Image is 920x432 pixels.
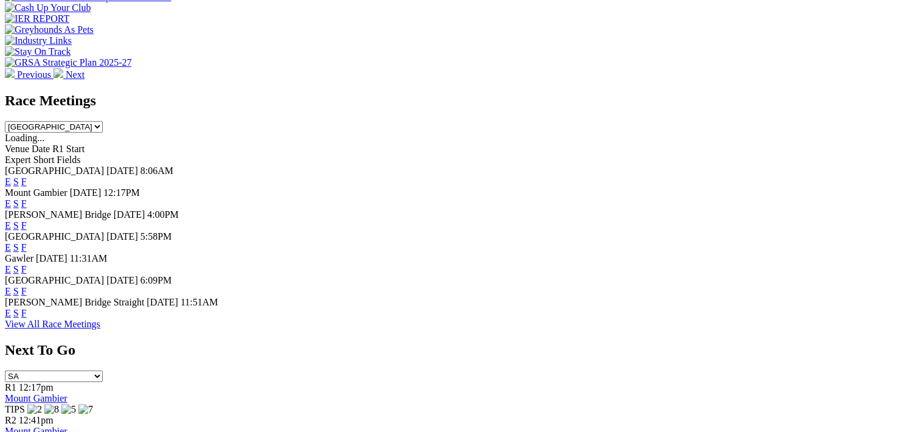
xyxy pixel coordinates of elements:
[70,253,108,263] span: 11:31AM
[32,144,50,154] span: Date
[5,342,915,358] h2: Next To Go
[5,231,104,242] span: [GEOGRAPHIC_DATA]
[5,220,11,231] a: E
[106,231,138,242] span: [DATE]
[5,92,915,109] h2: Race Meetings
[5,68,15,78] img: chevron-left-pager-white.svg
[106,165,138,176] span: [DATE]
[21,286,27,296] a: F
[21,176,27,187] a: F
[13,220,19,231] a: S
[140,275,172,285] span: 6:09PM
[54,69,85,80] a: Next
[13,308,19,318] a: S
[114,209,145,220] span: [DATE]
[5,319,100,329] a: View All Race Meetings
[5,176,11,187] a: E
[21,220,27,231] a: F
[61,404,76,415] img: 5
[70,187,102,198] span: [DATE]
[13,242,19,253] a: S
[5,35,72,46] img: Industry Links
[5,165,104,176] span: [GEOGRAPHIC_DATA]
[5,242,11,253] a: E
[5,382,16,392] span: R1
[5,275,104,285] span: [GEOGRAPHIC_DATA]
[103,187,140,198] span: 12:17PM
[33,155,55,165] span: Short
[147,209,179,220] span: 4:00PM
[5,286,11,296] a: E
[17,69,51,80] span: Previous
[13,176,19,187] a: S
[5,13,69,24] img: IER REPORT
[147,297,178,307] span: [DATE]
[5,264,11,274] a: E
[5,2,91,13] img: Cash Up Your Club
[21,242,27,253] a: F
[5,297,144,307] span: [PERSON_NAME] Bridge Straight
[5,46,71,57] img: Stay On Track
[5,253,33,263] span: Gawler
[5,24,94,35] img: Greyhounds As Pets
[140,165,173,176] span: 8:06AM
[13,198,19,209] a: S
[36,253,67,263] span: [DATE]
[13,286,19,296] a: S
[5,404,25,414] span: TIPS
[5,209,111,220] span: [PERSON_NAME] Bridge
[5,198,11,209] a: E
[21,198,27,209] a: F
[5,308,11,318] a: E
[181,297,218,307] span: 11:51AM
[5,133,44,143] span: Loading...
[19,382,54,392] span: 12:17pm
[5,57,131,68] img: GRSA Strategic Plan 2025-27
[21,308,27,318] a: F
[66,69,85,80] span: Next
[106,275,138,285] span: [DATE]
[52,144,85,154] span: R1 Start
[140,231,172,242] span: 5:58PM
[27,404,42,415] img: 2
[13,264,19,274] a: S
[5,144,29,154] span: Venue
[54,68,63,78] img: chevron-right-pager-white.svg
[44,404,59,415] img: 8
[21,264,27,274] a: F
[5,155,31,165] span: Expert
[5,393,67,403] a: Mount Gambier
[78,404,93,415] img: 7
[5,415,16,425] span: R2
[5,187,67,198] span: Mount Gambier
[57,155,80,165] span: Fields
[19,415,54,425] span: 12:41pm
[5,69,54,80] a: Previous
